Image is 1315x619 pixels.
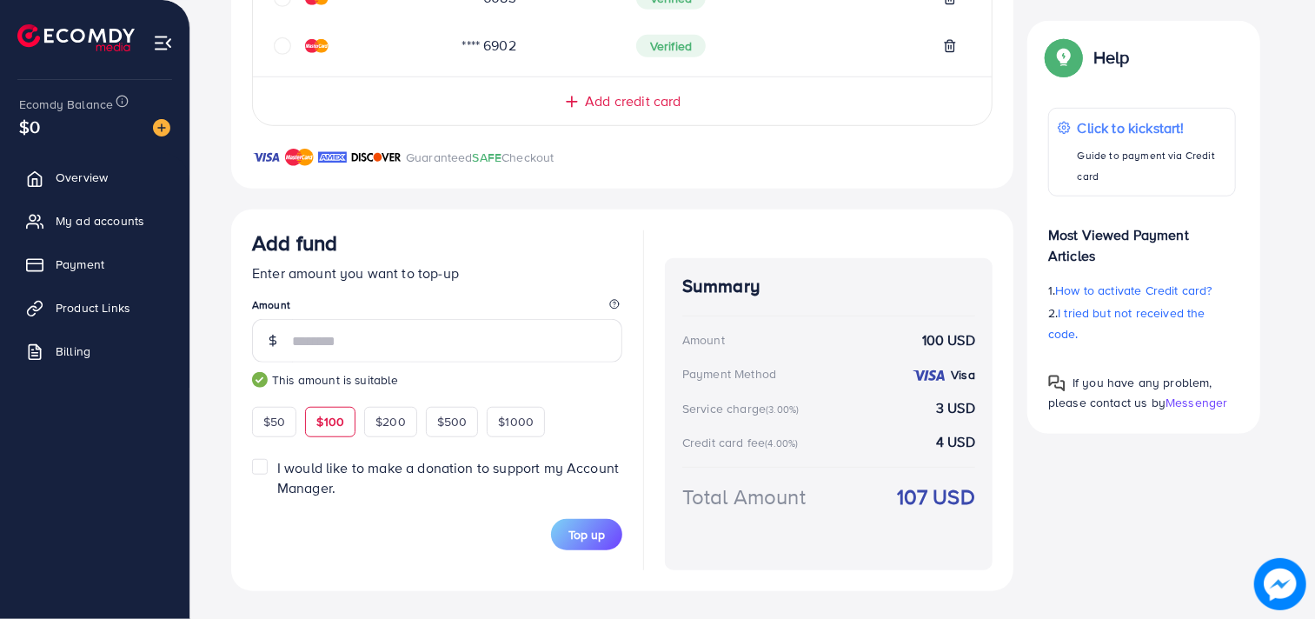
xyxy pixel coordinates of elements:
[568,526,605,543] span: Top up
[437,413,468,430] span: $500
[19,114,40,139] span: $0
[17,24,135,51] img: logo
[1093,47,1130,68] p: Help
[951,366,975,383] strong: Visa
[636,35,706,57] span: Verified
[252,147,281,168] img: brand
[13,334,176,369] a: Billing
[375,413,406,430] span: $200
[56,169,108,186] span: Overview
[1048,303,1236,344] p: 2.
[682,331,725,349] div: Amount
[585,91,681,111] span: Add credit card
[252,230,337,256] h3: Add fund
[1078,117,1226,138] p: Click to kickstart!
[897,482,975,512] strong: 107 USD
[766,403,799,416] small: (3.00%)
[13,247,176,282] a: Payment
[56,343,90,360] span: Billing
[682,434,804,451] div: Credit card fee
[1048,374,1212,411] span: If you have any problem, please contact us by
[56,299,130,316] span: Product Links
[912,369,946,383] img: credit
[551,519,622,550] button: Top up
[1048,304,1205,343] span: I tried but not received the code.
[1048,210,1236,266] p: Most Viewed Payment Articles
[1078,145,1226,187] p: Guide to payment via Credit card
[56,212,144,230] span: My ad accounts
[13,290,176,325] a: Product Links
[252,371,622,389] small: This amount is suitable
[1048,375,1066,392] img: Popup guide
[153,33,173,53] img: menu
[274,37,291,55] svg: circle
[1055,282,1212,299] span: How to activate Credit card?
[473,149,502,166] span: SAFE
[153,119,170,136] img: image
[682,400,804,417] div: Service charge
[316,413,344,430] span: $100
[285,147,314,168] img: brand
[351,147,402,168] img: brand
[19,96,113,113] span: Ecomdy Balance
[406,147,555,168] p: Guaranteed Checkout
[13,160,176,195] a: Overview
[682,365,776,383] div: Payment Method
[1048,42,1079,73] img: Popup guide
[56,256,104,273] span: Payment
[682,276,975,297] h4: Summary
[305,39,329,53] img: credit
[936,432,975,452] strong: 4 USD
[1259,562,1302,606] img: image
[765,436,798,450] small: (4.00%)
[13,203,176,238] a: My ad accounts
[252,263,622,283] p: Enter amount you want to top-up
[922,330,975,350] strong: 100 USD
[277,458,619,497] span: I would like to make a donation to support my Account Manager.
[1048,280,1236,301] p: 1.
[682,482,806,512] div: Total Amount
[252,372,268,388] img: guide
[263,413,285,430] span: $50
[936,398,975,418] strong: 3 USD
[318,147,347,168] img: brand
[252,297,622,319] legend: Amount
[498,413,534,430] span: $1000
[1166,394,1227,411] span: Messenger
